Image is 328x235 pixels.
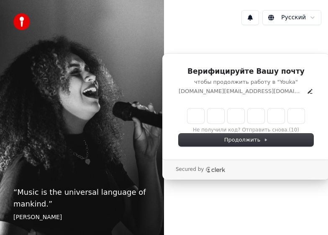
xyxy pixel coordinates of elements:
p: [DOMAIN_NAME][EMAIL_ADDRESS][DOMAIN_NAME] [179,88,303,95]
h1: Верифицируйте Вашу почту [179,67,313,77]
p: Secured by [176,166,204,173]
a: Clerk logo [205,167,225,173]
button: Продолжить [179,134,313,146]
p: “ Music is the universal language of mankind. ” [13,186,151,210]
footer: [PERSON_NAME] [13,213,151,222]
button: Edit [307,88,313,95]
p: чтобы продолжить работу в "Youka" [179,78,313,86]
img: youka [13,13,30,30]
input: Enter verification code [187,108,321,124]
span: Продолжить [224,136,268,144]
